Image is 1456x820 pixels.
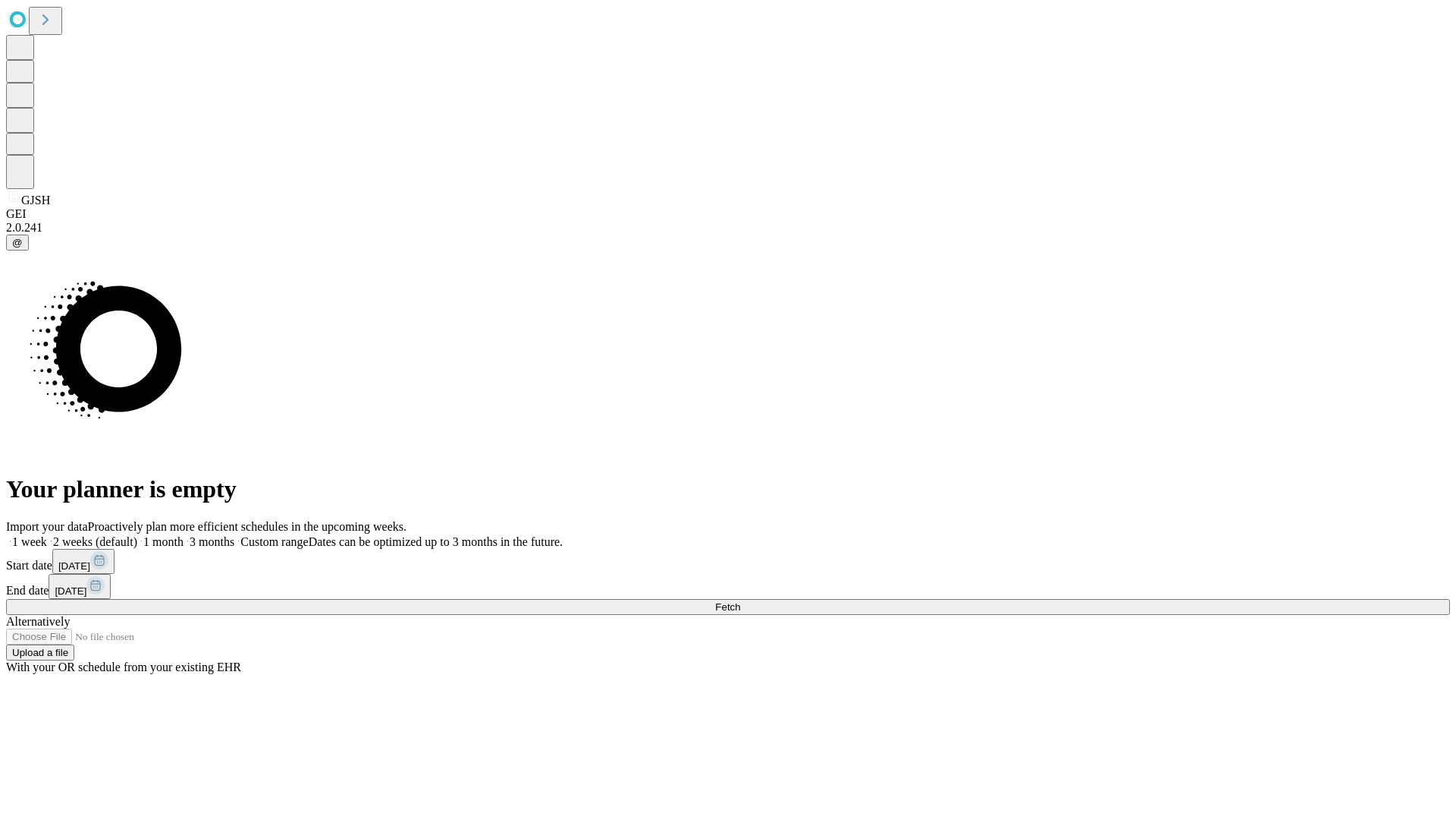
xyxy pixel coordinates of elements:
span: Custom range [240,535,308,548]
span: 3 months [190,535,234,548]
span: [DATE] [58,560,90,572]
button: Upload a file [6,645,74,661]
div: End date [6,574,1450,599]
div: Start date [6,549,1450,574]
span: Proactively plan more efficient schedules in the upcoming weeks. [88,520,406,533]
div: 2.0.241 [6,221,1450,235]
span: With your OR schedule from your existing EHR [6,661,241,673]
h1: Your planner is empty [6,475,1450,503]
span: @ [12,237,23,248]
button: [DATE] [52,549,115,574]
span: GJSH [21,194,50,207]
span: [DATE] [55,585,86,597]
button: [DATE] [49,574,111,599]
span: Import your data [6,520,88,533]
span: 1 month [143,535,184,548]
button: Fetch [6,599,1450,615]
span: Alternatively [6,615,70,628]
span: Dates can be optimized up to 3 months in the future. [309,535,563,548]
button: @ [6,235,29,251]
span: 2 weeks (default) [53,535,137,548]
span: 1 week [12,535,47,548]
div: GEI [6,207,1450,221]
span: Fetch [715,601,740,613]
